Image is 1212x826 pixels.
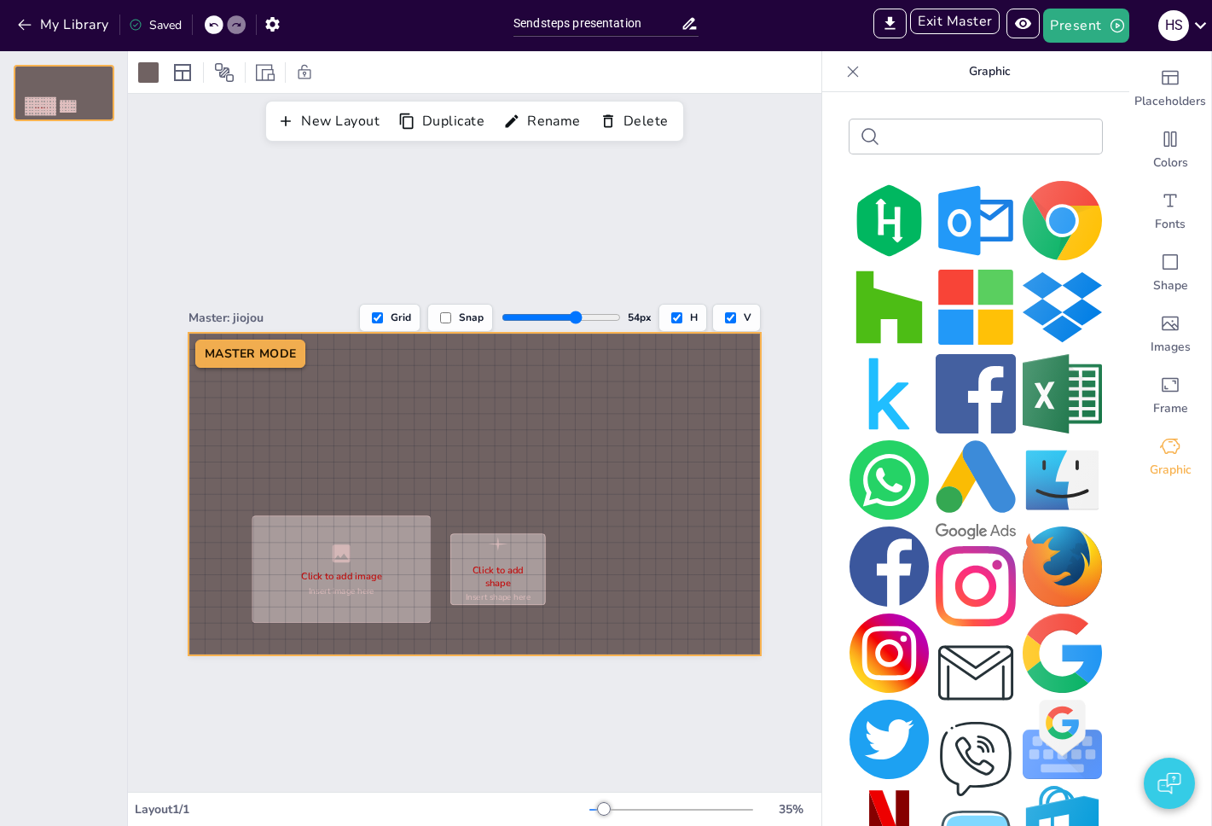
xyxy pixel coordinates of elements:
img: logo_brand_brands_logos_google_keyboard-64.svg [1023,700,1102,779]
img: Facebook-64.svg [936,354,1015,433]
button: h s [1158,9,1189,43]
img: 160_Hackerrank_logo_logos-64.svg [850,181,929,260]
div: 35 % [770,801,811,817]
div: Click to add shape [460,564,536,590]
img: logo_brand_brands_logos_finder-64.svg [1023,440,1102,520]
img: 78-microsoft-64.svg [936,267,1015,346]
img: logo_brand_brands_logos_google-64.svg [1023,614,1102,693]
div: h s [1158,10,1189,41]
img: 2018_social_media_popular_app_logo-whatsapp-64.svg [850,440,929,520]
div: Frame [1129,365,1211,427]
img: 2018_social_media_popular_app_logo_instagram-64.svg [850,614,929,693]
img: 2018_social_media_popular_app_logo_facebook-64.svg [850,526,929,606]
img: 189_Kaggle_logo_logos-64.svg [850,354,929,433]
p: Graphic [867,51,1112,92]
div: Images [1129,304,1211,365]
span: Images [1151,339,1191,356]
div: Layout 1 / 1 [135,801,589,817]
input: H [671,312,682,323]
span: Placeholders [1134,93,1206,110]
input: Snap [440,312,451,323]
div: Shape [1129,242,1211,304]
span: Fonts [1155,216,1186,233]
button: Exit Master [910,9,1000,34]
label: V [712,304,761,332]
img: 74-outlook-64.svg [936,181,1015,260]
span: Exit Master Mode [910,9,1006,43]
button: Present [1043,9,1128,43]
button: My Library [13,11,116,38]
div: Layout [169,59,196,86]
img: logo_brand_brands_logos_chrome-64.svg [1023,181,1102,260]
img: Instagram-64.svg [936,546,1015,625]
div: Colors [1129,119,1211,181]
input: Insert title [513,11,681,36]
input: V [725,312,736,323]
label: Snap [427,304,493,332]
label: Grid [359,304,420,332]
input: Grid [372,312,383,323]
span: Export to PowerPoint [873,9,907,43]
label: H [658,304,707,332]
span: Position [214,62,235,83]
button: New Layout [273,107,387,136]
span: Preview Presentation [1006,9,1043,43]
img: Logo_Gmail_envelope_letter_email-64.svg [936,633,1015,713]
div: Resize presentation [252,59,278,86]
button: Rename [499,107,589,136]
div: Placeholders [1129,58,1211,119]
div: Click to add image [301,571,381,584]
div: Fonts [1129,181,1211,242]
div: Master: jiojou [188,310,359,326]
img: Logo_viber_telephone_handset-64.svg [936,719,1015,799]
img: 166_Houzz_logo_logos-64.svg [850,267,929,346]
span: 54 px [628,311,652,324]
img: logo_brand_brands_logos_dropbox-64.svg [1023,267,1102,346]
button: Duplicate [394,107,492,136]
span: Colors [1153,154,1188,172]
img: 2018_social_media_popular_app_logo_twitter-64.svg [850,700,929,779]
img: logo_brand_brands_logos_excel-64.svg [1023,354,1102,433]
button: Delete [595,107,676,136]
img: Google_Ads_logo-64.svg [936,440,1015,539]
div: Insert shape here [466,592,531,604]
span: Shape [1153,277,1188,294]
span: Frame [1153,400,1188,417]
img: logo_brand_brands_logos_firefox-64.svg [1023,526,1102,606]
div: Saved [129,17,182,33]
div: Insert image here [309,585,374,597]
div: Graphic [1129,427,1211,488]
span: Graphic [1150,462,1192,479]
